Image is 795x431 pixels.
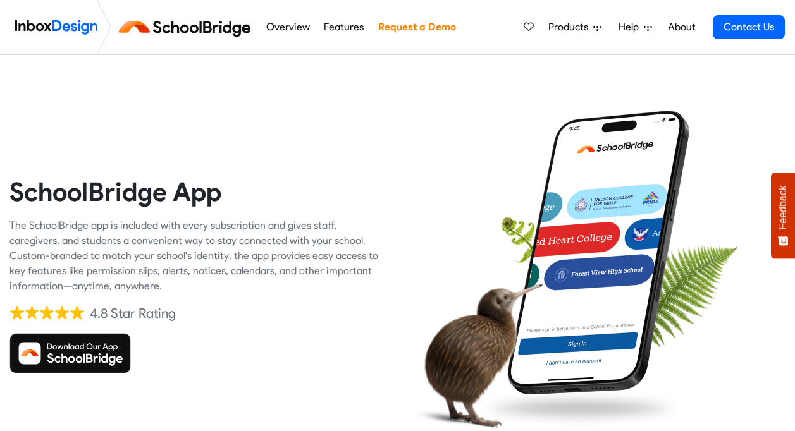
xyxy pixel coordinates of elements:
img: shadow.png [476,386,684,431]
span: Products [548,20,593,35]
heading: SchoolBridge App [9,176,388,208]
a: Products [543,15,607,40]
a: Features [321,15,367,40]
a: Overview [262,15,313,40]
a: Contact Us [713,15,785,39]
span: Help [619,20,644,35]
img: Download SchoolBridge App [9,333,131,373]
img: phone.png [500,110,697,396]
a: About [664,15,699,40]
button: Feedback - Show survey [771,173,795,258]
div: 4.8 Star Rating [90,304,176,323]
a: Help [613,15,657,40]
a: Request a Demo [374,15,459,40]
img: schoolbridge logo [116,12,259,42]
div: The SchoolBridge app is included with every subscription and gives staff, caregivers, and student... [9,218,388,294]
span: Feedback [777,185,789,229]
